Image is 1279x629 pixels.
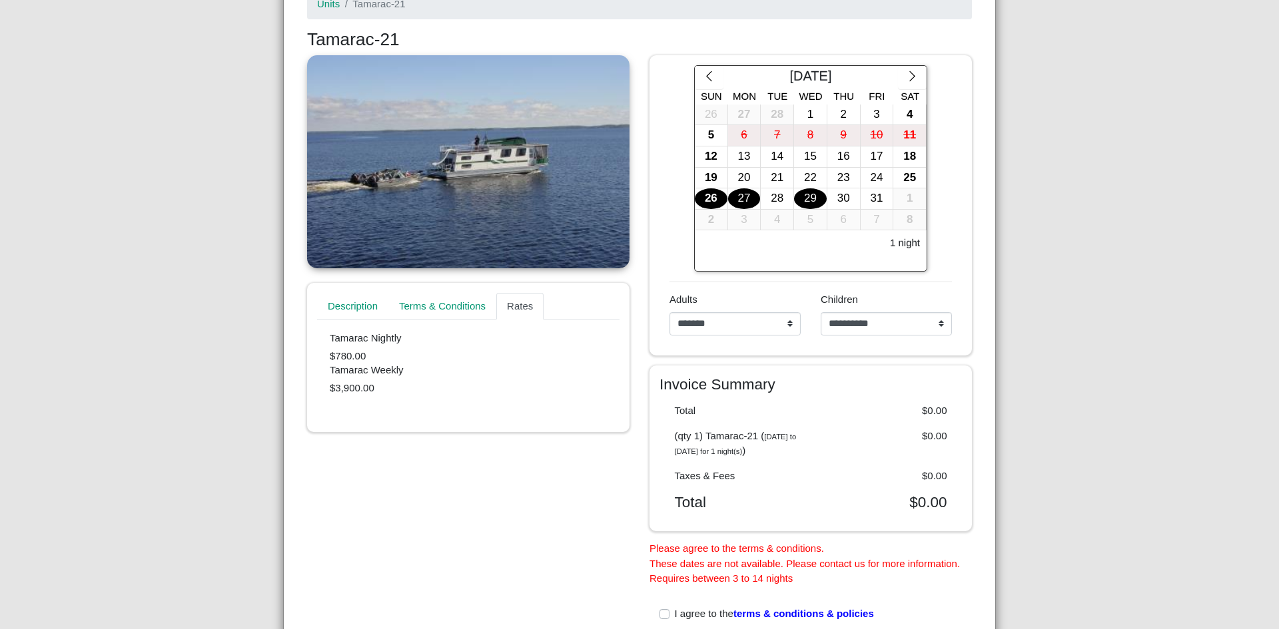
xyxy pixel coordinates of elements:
[893,168,926,188] div: 25
[761,188,793,209] div: 28
[761,146,794,168] button: 14
[728,146,761,167] div: 13
[794,188,827,209] div: 29
[827,146,861,168] button: 16
[893,210,927,231] button: 8
[767,91,787,102] span: Tue
[827,168,861,189] button: 23
[794,125,827,146] button: 8
[701,91,722,102] span: Sun
[811,429,957,459] div: $0.00
[761,210,794,231] button: 4
[890,237,920,249] h6: 1 night
[861,125,893,146] div: 10
[761,125,793,146] div: 7
[695,188,727,209] div: 26
[733,91,756,102] span: Mon
[811,403,957,419] div: $0.00
[827,125,860,146] div: 9
[898,66,927,90] button: chevron right
[861,146,893,167] div: 17
[861,210,894,231] button: 7
[893,105,927,126] button: 4
[723,66,898,90] div: [DATE]
[869,91,885,102] span: Fri
[794,146,827,168] button: 15
[827,188,861,210] button: 30
[330,364,607,396] div: $3,900.00
[695,168,727,188] div: 19
[893,105,926,125] div: 4
[794,146,827,167] div: 15
[893,210,926,230] div: 8
[659,375,962,393] h4: Invoice Summary
[330,364,607,376] h6: Tamarac Weekly
[695,105,728,126] button: 26
[703,70,715,83] svg: chevron left
[728,188,761,210] button: 27
[728,146,761,168] button: 13
[833,91,854,102] span: Thu
[695,210,727,230] div: 2
[728,210,761,230] div: 3
[761,105,793,125] div: 28
[794,210,827,230] div: 5
[893,168,927,189] button: 25
[761,105,794,126] button: 28
[695,168,728,189] button: 19
[669,294,697,305] span: Adults
[799,91,823,102] span: Wed
[728,105,761,125] div: 27
[317,293,388,319] a: Description
[861,168,893,188] div: 24
[861,125,894,146] button: 10
[695,210,728,231] button: 2
[695,105,727,125] div: 26
[893,146,926,167] div: 18
[827,210,861,231] button: 6
[665,493,811,511] div: Total
[794,168,827,188] div: 22
[794,125,827,146] div: 8
[861,188,894,210] button: 31
[901,91,919,102] span: Sat
[665,429,811,459] div: (qty 1) Tamarac-21 ( )
[665,403,811,419] div: Total
[861,210,893,230] div: 7
[893,125,927,146] button: 11
[861,168,894,189] button: 24
[649,541,972,556] li: Please agree to the terms & conditions.
[728,105,761,126] button: 27
[675,606,874,622] label: I agree to the
[330,332,607,344] h6: Tamarac Nightly
[794,168,827,189] button: 22
[794,188,827,210] button: 29
[893,188,926,209] div: 1
[893,125,926,146] div: 11
[695,66,723,90] button: chevron left
[649,556,972,572] li: These dates are not available. Please contact us for more information.
[733,608,874,619] span: terms & conditions & policies
[761,188,794,210] button: 28
[761,210,793,230] div: 4
[827,188,860,209] div: 30
[827,105,861,126] button: 2
[811,469,957,484] div: $0.00
[728,125,761,146] div: 6
[728,168,761,188] div: 20
[695,125,728,146] button: 5
[728,188,761,209] div: 27
[330,332,607,364] div: $780.00
[794,105,827,126] button: 1
[695,146,728,168] button: 12
[761,125,794,146] button: 7
[861,146,894,168] button: 17
[761,168,794,189] button: 21
[827,125,861,146] button: 9
[827,210,860,230] div: 6
[794,105,827,125] div: 1
[761,168,793,188] div: 21
[827,146,860,167] div: 16
[861,188,893,209] div: 31
[906,70,919,83] svg: chevron right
